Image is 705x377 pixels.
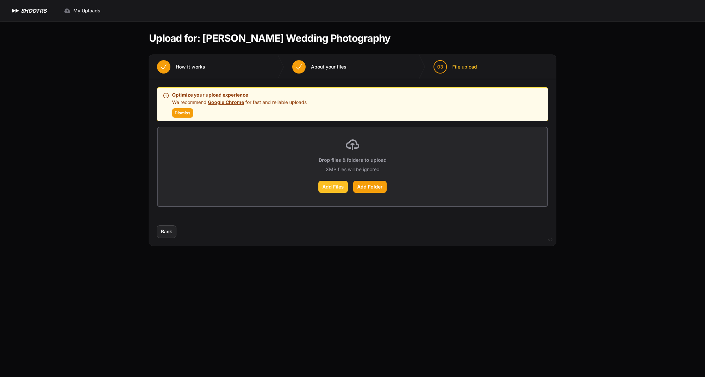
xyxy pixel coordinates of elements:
span: 03 [437,64,443,70]
a: Google Chrome [208,99,244,105]
span: Back [161,228,172,235]
button: Dismiss [172,108,193,118]
div: v2 [548,236,553,244]
button: How it works [149,55,213,79]
p: We recommend for fast and reliable uploads [172,99,307,106]
span: About your files [311,64,346,70]
label: Add Files [318,181,348,193]
span: My Uploads [73,7,100,14]
h1: SHOOTRS [21,7,47,15]
span: Dismiss [175,110,190,116]
span: How it works [176,64,205,70]
a: SHOOTRS SHOOTRS [11,7,47,15]
span: File upload [452,64,477,70]
button: Back [157,226,176,238]
button: About your files [284,55,355,79]
h1: Upload for: [PERSON_NAME] Wedding Photography [149,32,390,44]
img: SHOOTRS [11,7,21,15]
p: XMP files will be ignored [326,166,380,173]
button: 03 File upload [425,55,485,79]
label: Add Folder [353,181,387,193]
p: Optimize your upload experience [172,91,307,99]
a: My Uploads [60,5,104,17]
p: Drop files & folders to upload [319,157,387,163]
